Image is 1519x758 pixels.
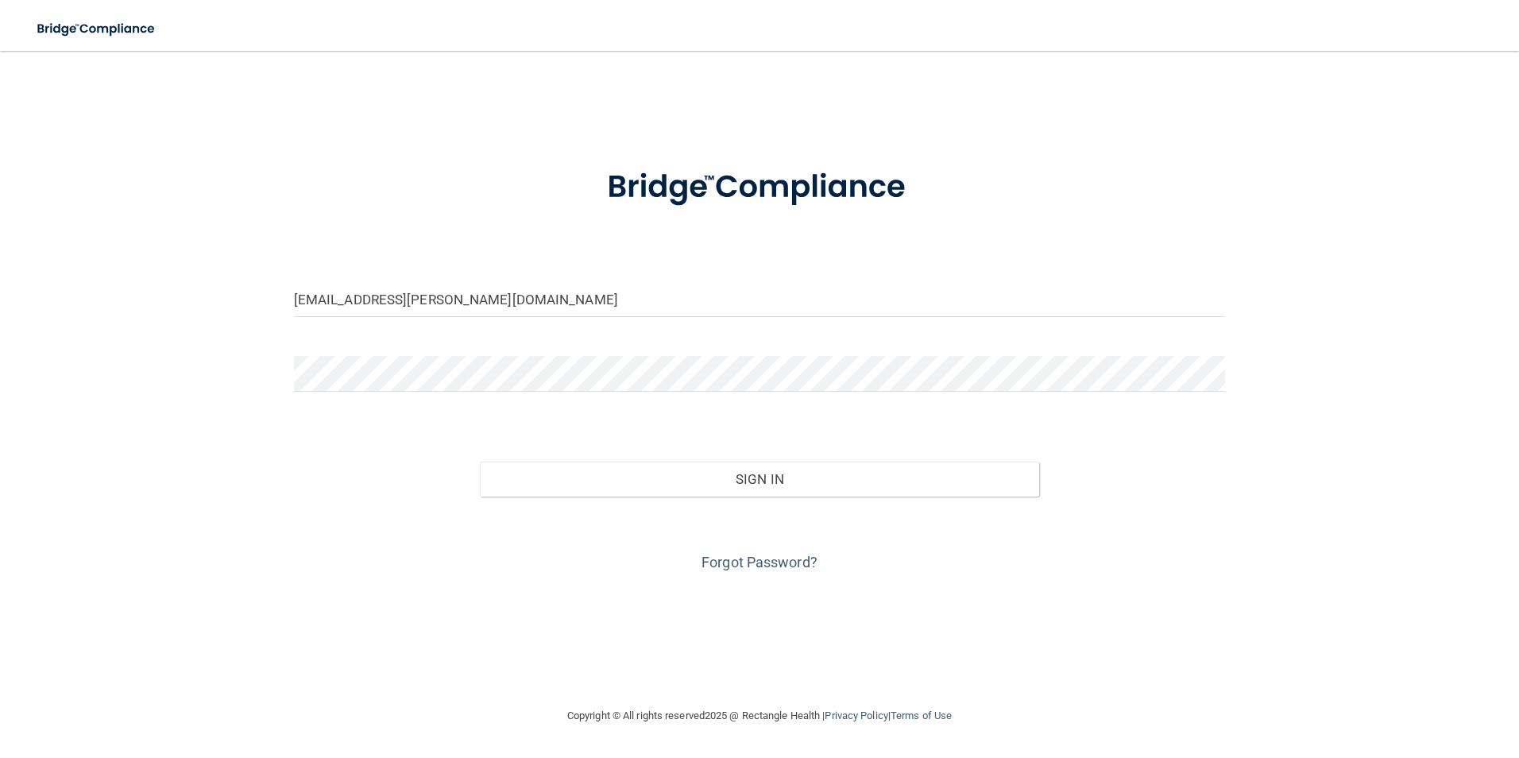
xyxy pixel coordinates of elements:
[24,13,170,45] img: bridge_compliance_login_screen.278c3ca4.svg
[294,281,1226,317] input: Email
[574,146,945,229] img: bridge_compliance_login_screen.278c3ca4.svg
[480,462,1039,497] button: Sign In
[825,710,887,721] a: Privacy Policy
[470,690,1049,741] div: Copyright © All rights reserved 2025 @ Rectangle Health | |
[891,710,952,721] a: Terms of Use
[702,554,817,570] a: Forgot Password?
